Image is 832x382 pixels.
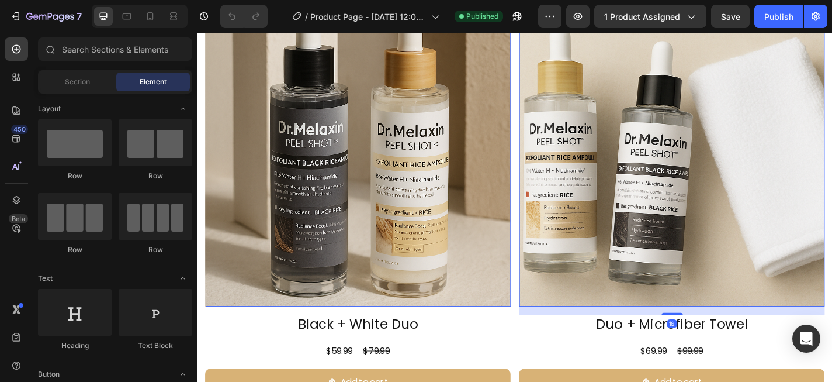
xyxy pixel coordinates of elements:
[65,77,90,87] span: Section
[5,5,87,28] button: 7
[38,104,61,114] span: Layout
[488,342,519,362] div: $69.99
[604,11,680,23] span: 1 product assigned
[38,37,192,61] input: Search Sections & Elements
[518,316,530,326] div: 16
[792,325,820,353] div: Open Intercom Messenger
[77,9,82,23] p: 7
[754,5,803,28] button: Publish
[11,125,28,134] div: 450
[9,312,346,333] h2: Black + White Duo
[38,273,53,284] span: Text
[119,340,192,351] div: Text Block
[305,11,308,23] span: /
[174,269,192,288] span: Toggle open
[764,11,793,23] div: Publish
[38,340,112,351] div: Heading
[711,5,750,28] button: Save
[140,77,167,87] span: Element
[119,171,192,181] div: Row
[721,12,740,22] span: Save
[141,342,173,362] div: $59.99
[38,245,112,255] div: Row
[197,33,832,382] iframe: Design area
[38,171,112,181] div: Row
[529,342,560,362] div: $99.99
[182,342,214,362] div: $79.99
[119,245,192,255] div: Row
[310,11,427,23] span: Product Page - [DATE] 12:03:20
[38,369,60,380] span: Button
[9,214,28,223] div: Beta
[220,5,268,28] div: Undo/Redo
[174,99,192,118] span: Toggle open
[594,5,706,28] button: 1 product assigned
[466,11,498,22] span: Published
[355,312,692,333] h2: Duo + Microfiber Towel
